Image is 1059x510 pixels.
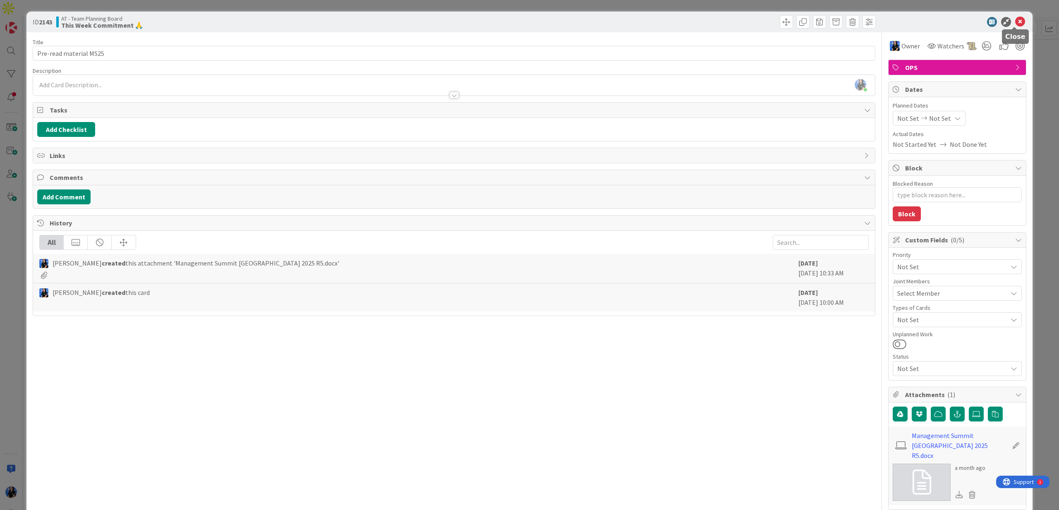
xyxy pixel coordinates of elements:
[33,46,875,61] input: type card name here...
[798,287,869,307] div: [DATE] 10:00 AM
[893,180,933,187] label: Blocked Reason
[855,79,866,91] img: q2Xg75Nidh6Q9tCeZOzZ73pLkZ5fpzFK.jpg
[897,113,919,123] span: Not Set
[893,278,1022,284] div: Joint Members
[897,261,1003,273] span: Not Set
[912,431,1008,460] a: Management Summit [GEOGRAPHIC_DATA] 2025 R5.docx
[53,258,339,268] span: [PERSON_NAME] this attachment 'Management Summit [GEOGRAPHIC_DATA] 2025 R5.docx'
[897,363,1003,374] span: Not Set
[897,315,1007,325] span: Not Set
[102,259,125,267] b: created
[53,287,150,297] span: [PERSON_NAME] this card
[897,288,940,298] span: Select Member
[905,390,1011,400] span: Attachments
[955,464,985,472] div: a month ago
[798,288,818,297] b: [DATE]
[50,172,860,182] span: Comments
[50,151,860,160] span: Links
[893,331,1022,337] div: Unplanned Work
[33,38,43,46] label: Title
[893,206,921,221] button: Block
[905,62,1011,72] span: OPS
[798,259,818,267] b: [DATE]
[39,18,52,26] b: 2143
[893,101,1022,110] span: Planned Dates
[893,252,1022,258] div: Priority
[33,67,61,74] span: Description
[39,288,48,297] img: PC
[798,258,869,279] div: [DATE] 10:33 AM
[937,41,964,51] span: Watchers
[893,130,1022,139] span: Actual Dates
[61,22,143,29] b: This Week Commitment 🙏
[947,390,955,399] span: ( 1 )
[50,218,860,228] span: History
[33,17,52,27] span: ID
[951,236,964,244] span: ( 0/5 )
[102,288,125,297] b: created
[905,163,1011,173] span: Block
[37,122,95,137] button: Add Checklist
[905,84,1011,94] span: Dates
[929,113,951,123] span: Not Set
[893,139,937,149] span: Not Started Yet
[39,259,48,268] img: PC
[890,41,900,51] img: PC
[1005,33,1025,41] h5: Close
[905,235,1011,245] span: Custom Fields
[955,489,964,500] div: Download
[43,3,45,10] div: 1
[901,41,920,51] span: Owner
[40,235,64,249] div: All
[50,105,860,115] span: Tasks
[773,235,869,250] input: Search...
[61,15,143,22] span: AT - Team Planning Board
[893,305,1022,311] div: Types of Cards
[950,139,987,149] span: Not Done Yet
[17,1,38,11] span: Support
[37,189,91,204] button: Add Comment
[893,354,1022,359] div: Status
